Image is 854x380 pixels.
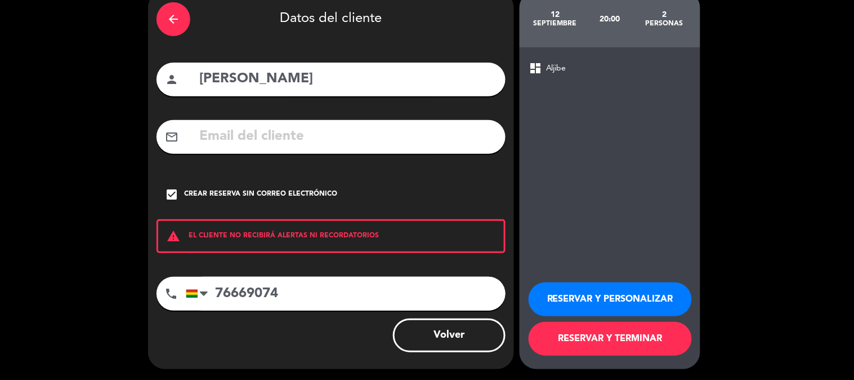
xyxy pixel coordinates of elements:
span: Aljibe [546,62,566,75]
div: septiembre [528,19,583,28]
i: check_box [165,188,178,201]
div: personas [637,19,692,28]
i: phone [164,287,178,301]
div: 2 [637,10,692,19]
i: arrow_back [167,12,180,26]
div: EL CLIENTE NO RECIBIRÁ ALERTAS NI RECORDATORIOS [157,219,506,253]
i: warning [158,229,189,243]
input: Nombre del cliente [198,68,497,91]
button: RESERVAR Y PERSONALIZAR [529,282,692,316]
input: Email del cliente [198,125,497,148]
button: Volver [393,319,506,352]
input: Número de teléfono... [186,277,506,311]
div: Crear reserva sin correo electrónico [184,189,337,200]
i: mail_outline [165,130,178,144]
div: 12 [528,10,583,19]
span: dashboard [529,61,542,75]
div: Bolivia: +591 [186,277,212,310]
button: RESERVAR Y TERMINAR [529,322,692,356]
i: person [165,73,178,86]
